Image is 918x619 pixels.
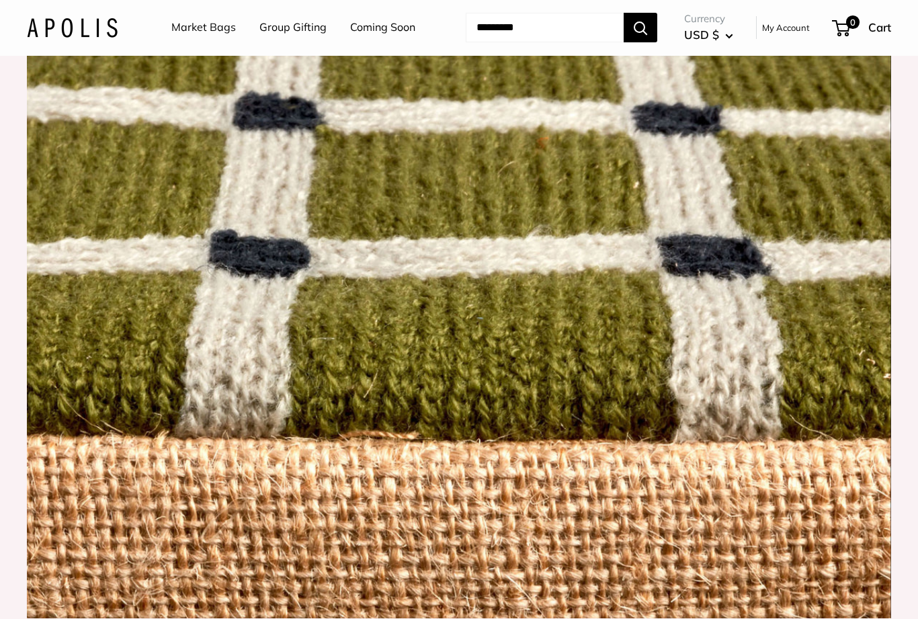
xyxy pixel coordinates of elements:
a: Coming Soon [350,18,415,38]
a: Market Bags [171,18,236,38]
a: Group Gifting [259,18,327,38]
a: 0 Cart [833,17,891,39]
span: Currency [684,10,733,29]
input: Search... [466,13,624,43]
img: Apolis [27,18,118,38]
span: 0 [846,16,860,30]
span: Cart [868,21,891,35]
span: USD $ [684,28,719,42]
button: Search [624,13,657,43]
a: My Account [762,20,810,36]
button: USD $ [684,25,733,46]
